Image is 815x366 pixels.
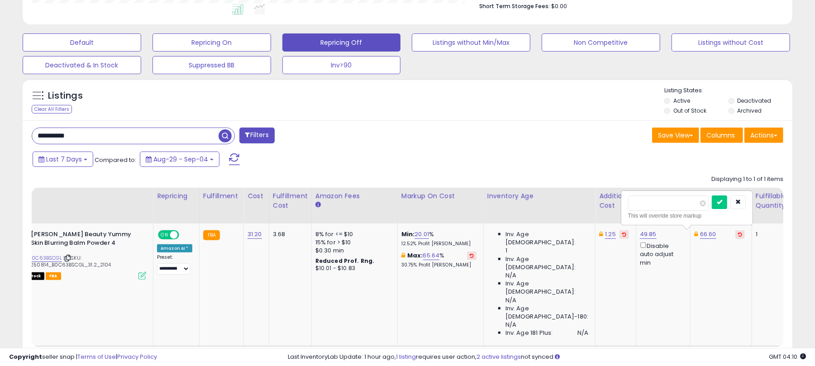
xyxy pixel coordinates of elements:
[551,2,567,10] span: $0.00
[239,128,275,143] button: Filters
[157,191,195,201] div: Repricing
[32,105,72,114] div: Clear All Filters
[401,262,477,268] p: 30.75% Profit [PERSON_NAME]
[8,191,149,201] div: Title
[415,230,429,239] a: 20.01
[605,230,616,239] a: 1.25
[48,90,83,102] h5: Listings
[701,128,743,143] button: Columns
[505,304,588,321] span: Inv. Age [DEMOGRAPHIC_DATA]-180:
[599,191,632,210] div: Additional Cost
[505,247,507,255] span: 1
[401,241,477,247] p: 12.52% Profit [PERSON_NAME]
[10,254,111,268] span: | SKU: LWT_20250814_B0C63BSCGL_31.2_2104
[756,191,787,210] div: Fulfillable Quantity
[33,152,93,167] button: Last 7 Days
[46,272,61,280] span: FBA
[505,230,588,247] span: Inv. Age [DEMOGRAPHIC_DATA]:
[29,254,62,262] a: B0C63BSCGL
[401,191,480,201] div: Markup on Cost
[640,241,683,267] div: Disable auto adjust min
[9,352,42,361] strong: Copyright
[203,191,240,201] div: Fulfillment
[159,231,170,239] span: ON
[640,230,657,239] a: 49.85
[315,230,391,238] div: 8% for <= $10
[673,97,690,105] label: Active
[273,230,305,238] div: 3.68
[664,86,792,95] p: Listing States:
[505,296,516,304] span: N/A
[407,251,423,260] b: Max:
[577,329,588,337] span: N/A
[711,175,783,184] div: Displaying 1 to 1 of 1 items
[396,352,416,361] a: 1 listing
[178,231,192,239] span: OFF
[505,329,553,337] span: Inv. Age 181 Plus:
[77,352,116,361] a: Terms of Use
[706,131,735,140] span: Columns
[738,107,762,114] label: Archived
[315,265,391,272] div: $10.01 - $10.83
[273,191,308,210] div: Fulfillment Cost
[672,33,790,52] button: Listings without Cost
[542,33,660,52] button: Non Competitive
[700,230,716,239] a: 66.60
[315,238,391,247] div: 15% for > $10
[412,33,530,52] button: Listings without Min/Max
[288,353,806,361] div: Last InventoryLab Update: 1 hour ago, requires user action, not synced.
[10,230,146,279] div: ASIN:
[401,230,415,238] b: Min:
[23,33,141,52] button: Default
[756,230,784,238] div: 1
[397,188,483,223] th: The percentage added to the cost of goods (COGS) that forms the calculator for Min & Max prices.
[505,280,588,296] span: Inv. Age [DEMOGRAPHIC_DATA]:
[470,253,474,258] i: Revert to store-level Max Markup
[248,230,262,239] a: 31.20
[153,56,271,74] button: Suppressed BB
[401,230,477,247] div: %
[46,155,82,164] span: Last 7 Days
[738,97,772,105] label: Deactivated
[315,247,391,255] div: $0.30 min
[479,2,550,10] b: Short Term Storage Fees:
[738,232,742,237] i: Revert to store-level Dynamic Max Price
[673,107,706,114] label: Out of Stock
[487,191,591,201] div: Inventory Age
[315,201,321,209] small: Amazon Fees.
[694,231,698,237] i: This overrides the store level Dynamic Max Price for this listing
[95,156,136,164] span: Compared to:
[282,56,401,74] button: Inv>90
[628,211,746,220] div: This will override store markup
[117,352,157,361] a: Privacy Policy
[157,254,192,275] div: Preset:
[153,155,208,164] span: Aug-29 - Sep-04
[23,56,141,74] button: Deactivated & In Stock
[505,271,516,280] span: N/A
[401,252,405,258] i: This overrides the store level max markup for this listing
[31,230,141,249] b: [PERSON_NAME] Beauty Yummy Skin Blurring Balm Powder 4
[401,252,477,268] div: %
[315,257,375,265] b: Reduced Prof. Rng.
[505,255,588,271] span: Inv. Age [DEMOGRAPHIC_DATA]:
[282,33,401,52] button: Repricing Off
[505,321,516,329] span: N/A
[9,353,157,361] div: seller snap | |
[140,152,219,167] button: Aug-29 - Sep-04
[248,191,265,201] div: Cost
[423,251,440,260] a: 65.64
[652,128,699,143] button: Save View
[203,230,220,240] small: FBA
[744,128,783,143] button: Actions
[477,352,521,361] a: 2 active listings
[157,244,192,252] div: Amazon AI *
[153,33,271,52] button: Repricing On
[769,352,806,361] span: 2025-09-12 04:10 GMT
[315,191,394,201] div: Amazon Fees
